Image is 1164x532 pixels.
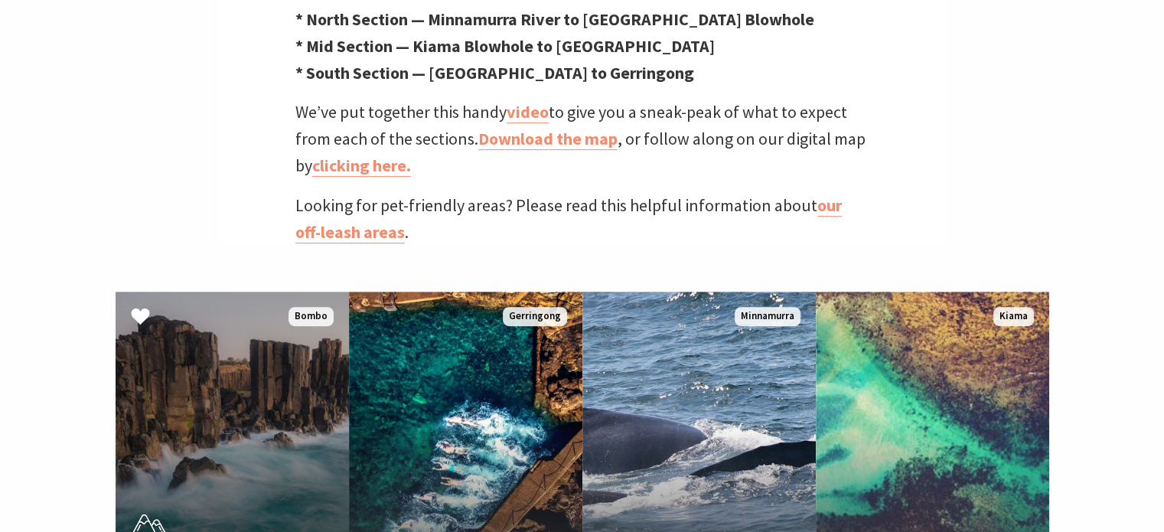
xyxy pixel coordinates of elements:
a: video [507,101,549,123]
p: Looking for pet-friendly areas? Please read this helpful information about . [295,192,869,246]
span: Minnamurra [735,307,800,326]
strong: * Mid Section — Kiama Blowhole to [GEOGRAPHIC_DATA] [295,35,715,57]
a: our off-leash areas [295,194,842,243]
a: Download the map [478,128,618,150]
span: Bombo [289,307,334,326]
span: Gerringong [503,307,567,326]
p: We’ve put together this handy to give you a sneak-peak of what to expect from each of the section... [295,99,869,180]
span: Kiama [993,307,1034,326]
strong: * North Section — Minnamurra River to [GEOGRAPHIC_DATA] Blowhole [295,8,814,30]
button: Click to Favourite Bombo Headland [116,292,165,344]
a: clicking here. [312,155,411,177]
strong: * South Section — [GEOGRAPHIC_DATA] to Gerringong [295,62,694,83]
